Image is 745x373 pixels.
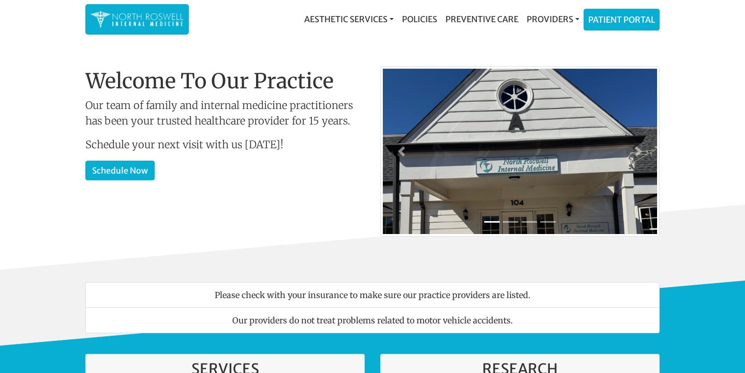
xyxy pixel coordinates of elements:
p: Our team of family and internal medicine practitioners has been your trusted healthcare provider ... [85,98,365,129]
h1: Welcome To Our Practice [85,69,365,94]
a: Policies [398,9,441,29]
img: North Roswell Internal Medicine [91,9,184,29]
a: Patient Portal [584,9,659,30]
p: Schedule your next visit with us [DATE]! [85,137,365,152]
li: Our providers do not treat problems related to motor vehicle accidents. [85,307,660,333]
li: Please check with your insurance to make sure our practice providers are listed. [85,282,660,308]
a: Preventive Care [441,9,523,29]
a: Aesthetic Services [300,9,398,29]
a: Schedule Now [85,161,155,180]
a: Providers [523,9,584,29]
